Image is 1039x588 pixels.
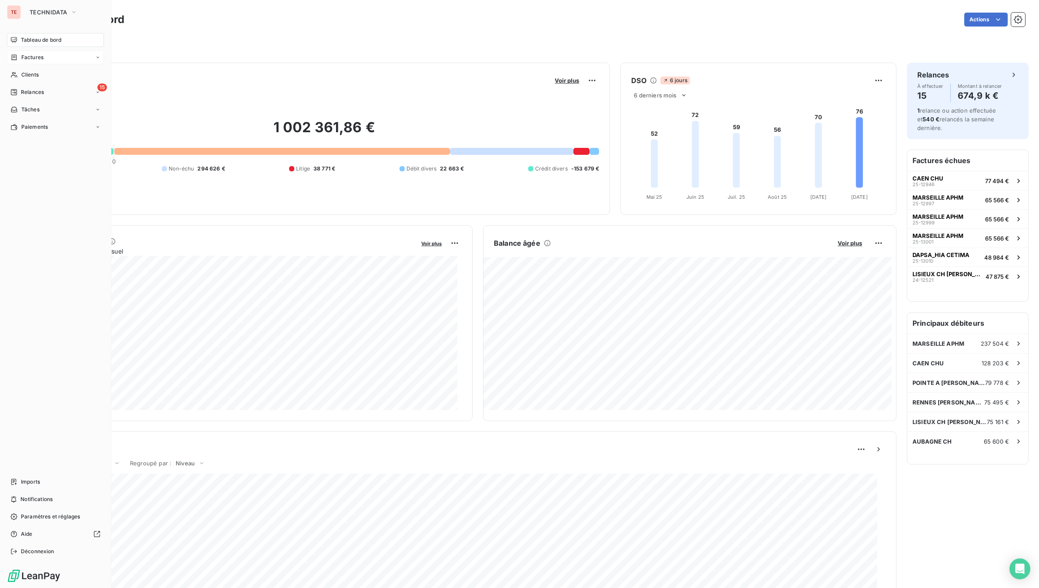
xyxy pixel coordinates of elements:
[984,438,1009,445] span: 65 600 €
[21,36,61,44] span: Tableau de bord
[296,165,310,173] span: Litige
[21,513,80,521] span: Paramètres et réglages
[1009,558,1030,579] div: Open Intercom Messenger
[985,177,1009,184] span: 77 494 €
[907,313,1028,334] h6: Principaux débiteurs
[912,277,933,283] span: 24-12521
[964,13,1008,27] button: Actions
[20,495,53,503] span: Notifications
[907,171,1028,190] button: CAEN CHU25-1294677 494 €
[912,418,987,425] span: LISIEUX CH [PERSON_NAME]
[7,5,21,19] div: TE
[912,258,933,264] span: 25-13010
[982,360,1009,367] span: 128 203 €
[49,119,599,145] h2: 1 002 361,86 €
[21,530,33,538] span: Aide
[7,527,104,541] a: Aide
[21,106,40,114] span: Tâches
[912,201,934,206] span: 25-12997
[917,84,943,89] span: À effectuer
[912,251,969,258] span: DAPSA_HIA CETIMA
[907,228,1028,247] button: MARSEILLE APHM25-1300165 566 €
[922,116,939,123] span: 540 €
[912,271,982,277] span: LISIEUX CH [PERSON_NAME]
[130,460,171,467] span: Regroupé par :
[985,197,1009,204] span: 65 566 €
[907,150,1028,171] h6: Factures échues
[917,89,943,103] h4: 15
[112,158,116,165] span: 0
[21,478,40,486] span: Imports
[907,209,1028,228] button: MARSEILLE APHM25-1299965 566 €
[917,70,949,80] h6: Relances
[494,238,540,248] h6: Balance âgée
[958,84,1002,89] span: Montant à relancer
[851,194,868,200] tspan: [DATE]
[631,75,646,86] h6: DSO
[7,569,61,583] img: Logo LeanPay
[912,194,963,201] span: MARSEILLE APHM
[917,107,996,131] span: relance ou action effectuée et relancés la semaine dernière.
[912,379,985,386] span: POINTE A [PERSON_NAME] LES ABYMES
[907,247,1028,267] button: DAPSA_HIA CETIMA25-1301048 984 €
[768,194,787,200] tspan: Août 25
[984,399,1009,406] span: 75 495 €
[981,340,1009,347] span: 237 504 €
[912,340,964,347] span: MARSEILLE APHM
[571,165,599,173] span: -153 679 €
[555,77,579,84] span: Voir plus
[176,460,195,467] span: Niveau
[912,438,952,445] span: AUBAGNE CH
[21,123,48,131] span: Paiements
[169,165,194,173] span: Non-échu
[907,267,1028,286] button: LISIEUX CH [PERSON_NAME]24-1252147 875 €
[30,9,67,16] span: TECHNIDATA
[421,241,442,247] span: Voir plus
[313,165,335,173] span: 38 771 €
[912,232,963,239] span: MARSEILLE APHM
[49,247,415,256] span: Chiffre d'affaires mensuel
[21,53,43,61] span: Factures
[984,254,1009,261] span: 48 984 €
[912,175,943,182] span: CAEN CHU
[97,84,107,91] span: 15
[917,107,920,114] span: 1
[912,182,935,187] span: 25-12946
[912,399,984,406] span: RENNES [PERSON_NAME]
[406,165,437,173] span: Débit divers
[987,418,1009,425] span: 75 161 €
[958,89,1002,103] h4: 674,9 k €
[535,165,568,173] span: Crédit divers
[810,194,827,200] tspan: [DATE]
[912,360,944,367] span: CAEN CHU
[440,165,464,173] span: 22 663 €
[985,235,1009,242] span: 65 566 €
[21,88,44,96] span: Relances
[197,165,225,173] span: 294 626 €
[985,216,1009,223] span: 65 566 €
[986,273,1009,280] span: 47 875 €
[912,220,935,225] span: 25-12999
[838,240,862,247] span: Voir plus
[21,71,39,79] span: Clients
[912,239,933,244] span: 25-13001
[419,239,444,247] button: Voir plus
[907,190,1028,209] button: MARSEILLE APHM25-1299765 566 €
[634,92,676,99] span: 6 derniers mois
[21,548,54,555] span: Déconnexion
[912,213,963,220] span: MARSEILLE APHM
[835,239,865,247] button: Voir plus
[646,194,663,200] tspan: Mai 25
[686,194,704,200] tspan: Juin 25
[552,77,582,84] button: Voir plus
[728,194,745,200] tspan: Juil. 25
[660,77,690,84] span: 6 jours
[985,379,1009,386] span: 79 778 €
